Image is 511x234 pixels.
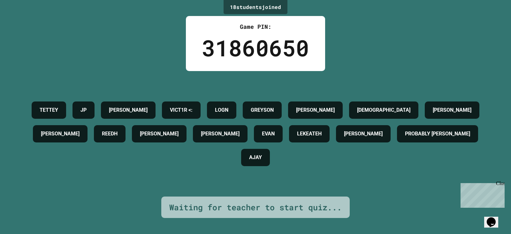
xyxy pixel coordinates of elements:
h4: PROBABLY [PERSON_NAME] [405,130,470,138]
iframe: chat widget [484,208,505,228]
h4: [PERSON_NAME] [109,106,148,114]
h4: JP [80,106,87,114]
h4: [DEMOGRAPHIC_DATA] [357,106,410,114]
div: Chat with us now!Close [3,3,44,41]
h4: [PERSON_NAME] [296,106,335,114]
h4: TETTEY [40,106,58,114]
h4: EVAN [262,130,275,138]
div: 31860650 [202,31,309,65]
h4: LOGN [215,106,228,114]
div: Waiting for teacher to start quiz... [169,201,342,214]
h4: [PERSON_NAME] [201,130,240,138]
h4: AJAY [249,154,262,161]
h4: REEDH [102,130,118,138]
h4: GREYSON [251,106,274,114]
h4: VICT1R <: [170,106,193,114]
div: Game PIN: [202,22,309,31]
h4: [PERSON_NAME] [41,130,80,138]
h4: LEKEATEH [297,130,322,138]
h4: [PERSON_NAME] [140,130,179,138]
iframe: chat widget [458,181,505,208]
h4: [PERSON_NAME] [344,130,383,138]
h4: [PERSON_NAME] [433,106,471,114]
